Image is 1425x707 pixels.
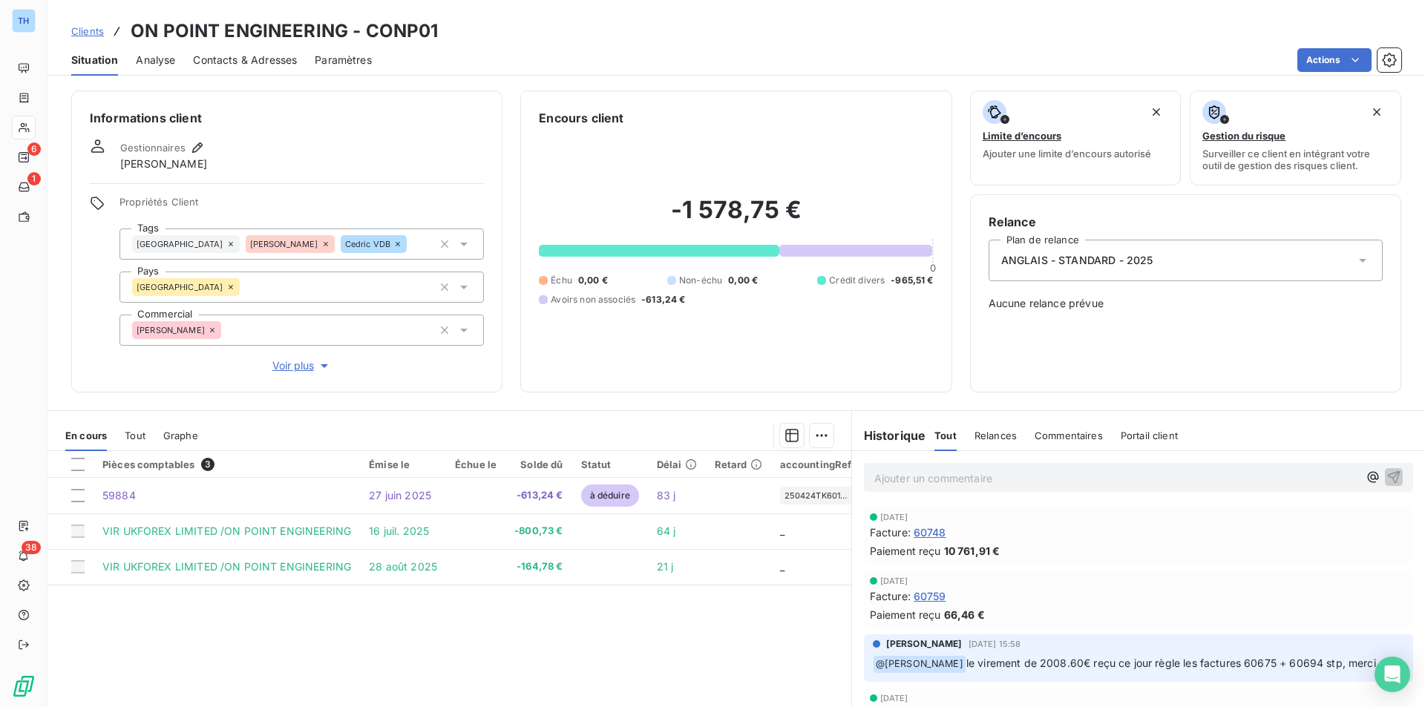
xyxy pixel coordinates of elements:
[539,109,623,127] h6: Encours client
[1001,253,1153,268] span: ANGLAIS - STANDARD - 2025
[131,18,438,45] h3: ON POINT ENGINEERING - CONP01
[65,430,107,441] span: En cours
[970,91,1182,185] button: Limite d’encoursAjouter une limite d’encours autorisé
[989,296,1383,311] span: Aucune relance prévue
[829,274,885,287] span: Crédit divers
[137,326,205,335] span: [PERSON_NAME]
[657,458,697,470] div: Délai
[870,525,911,540] span: Facture :
[715,458,762,470] div: Retard
[272,358,332,373] span: Voir plus
[657,560,674,573] span: 21 j
[102,560,351,573] span: VIR UKFOREX LIMITED /ON POINT ENGINEERING
[514,524,563,539] span: -800,73 €
[369,560,437,573] span: 28 août 2025
[27,142,41,156] span: 6
[944,543,1000,559] span: 10 761,91 €
[880,694,908,703] span: [DATE]
[914,588,946,604] span: 60759
[581,458,639,470] div: Statut
[514,458,563,470] div: Solde dû
[120,142,186,154] span: Gestionnaires
[90,109,484,127] h6: Informations client
[930,262,936,274] span: 0
[102,458,351,471] div: Pièces comptables
[137,240,223,249] span: [GEOGRAPHIC_DATA]
[780,560,784,573] span: _
[983,148,1151,160] span: Ajouter une limite d’encours autorisé
[71,25,104,37] span: Clients
[551,293,635,306] span: Avoirs non associés
[1375,657,1410,692] div: Open Intercom Messenger
[974,430,1017,441] span: Relances
[369,458,437,470] div: Émise le
[870,543,941,559] span: Paiement reçu
[551,274,572,287] span: Échu
[852,427,926,444] h6: Historique
[12,674,36,698] img: Logo LeanPay
[944,607,985,622] span: 66,46 €
[886,637,963,651] span: [PERSON_NAME]
[102,525,351,537] span: VIR UKFOREX LIMITED /ON POINT ENGINEERING
[657,525,676,537] span: 64 j
[120,157,207,171] span: [PERSON_NAME]
[71,24,104,39] a: Clients
[119,196,484,217] span: Propriétés Client
[12,9,36,33] div: TH
[1202,130,1285,142] span: Gestion du risque
[914,525,946,540] span: 60748
[221,323,233,337] input: Ajouter une valeur
[989,213,1383,231] h6: Relance
[780,458,886,470] div: accountingReference
[125,430,145,441] span: Tout
[514,488,563,503] span: -613,24 €
[137,283,223,292] span: [GEOGRAPHIC_DATA]
[934,430,957,441] span: Tout
[983,130,1061,142] span: Limite d’encours
[250,240,318,249] span: [PERSON_NAME]
[679,274,722,287] span: Non-échu
[1035,430,1103,441] span: Commentaires
[539,195,933,240] h2: -1 578,75 €
[891,274,933,287] span: -965,51 €
[1121,430,1178,441] span: Portail client
[345,240,391,249] span: Cedric VDB
[969,639,1021,648] span: [DATE] 15:58
[201,458,214,471] span: 3
[870,607,941,622] span: Paiement reçu
[1190,91,1401,185] button: Gestion du risqueSurveiller ce client en intégrant votre outil de gestion des risques client.
[641,293,685,306] span: -613,24 €
[136,53,175,68] span: Analyse
[966,657,1376,669] span: le virement de 2008.60€ reçu ce jour règle les factures 60675 + 60694 stp, merci
[880,576,908,585] span: [DATE]
[455,458,497,470] div: Échue le
[193,53,297,68] span: Contacts & Adresses
[369,489,431,502] span: 27 juin 2025
[514,559,563,574] span: -164,78 €
[102,489,136,502] span: 59884
[163,430,198,441] span: Graphe
[71,53,118,68] span: Situation
[27,172,41,185] span: 1
[1202,148,1389,171] span: Surveiller ce client en intégrant votre outil de gestion des risques client.
[369,525,429,537] span: 16 juil. 2025
[1297,48,1372,72] button: Actions
[581,484,639,507] span: à déduire
[780,525,784,537] span: _
[119,358,484,374] button: Voir plus
[657,489,676,502] span: 83 j
[240,280,252,294] input: Ajouter une valeur
[870,588,911,604] span: Facture :
[22,541,41,554] span: 38
[407,237,419,251] input: Ajouter une valeur
[784,491,850,500] span: 250424TK60182NG/1
[880,513,908,522] span: [DATE]
[578,274,608,287] span: 0,00 €
[315,53,372,68] span: Paramètres
[728,274,758,287] span: 0,00 €
[874,656,966,673] span: @ [PERSON_NAME]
